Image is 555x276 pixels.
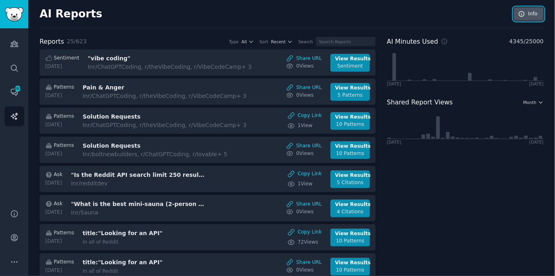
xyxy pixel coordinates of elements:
button: Copy Link [288,112,322,119]
span: Month [523,100,537,105]
a: Patterns[DATE]Pain & AngerInr/ChatGPTCoding, r/theVibeCoding, r/VibeCodeCamp+ 3Share URL0ViewsVie... [40,79,376,105]
span: Recent [271,39,286,45]
span: Patterns [54,142,74,149]
a: 1View [288,122,322,130]
div: [DATE] [45,121,74,129]
a: 283 [4,82,24,102]
div: [DATE] [45,151,74,158]
div: In r/ChatGPTCoding, r/theVibeCoding, r/VibeCodeCamp + 3 [82,121,246,130]
div: Type [229,39,239,45]
div: [DATE] [45,238,74,245]
div: Sentiment [335,63,366,70]
a: Ask[DATE]"Is the Reddit API search limit 250 results or 1000, and why does it sometimes return le... [40,166,376,192]
div: 10 Patterns [335,150,366,157]
h3: title:"Looking for an API" [82,229,218,238]
div: In r/redditdev [71,179,207,188]
a: Info [514,7,544,21]
button: All [242,39,254,45]
a: View Results10 Patterns [330,229,370,246]
span: Patterns [54,84,74,91]
a: 72Views [288,239,322,246]
div: View Results [335,259,366,267]
span: 4345 / 25000 [509,37,544,46]
h2: AI Reports [40,8,102,21]
span: Patterns [54,259,74,266]
a: View Results10 Patterns [330,112,370,130]
div: [DATE] [529,139,544,145]
div: [DATE] [529,81,544,87]
a: View ResultsSentiment [330,54,370,72]
div: 10 Patterns [335,121,366,128]
img: GummySearch logo [5,7,23,21]
h3: title:"Looking for an API" [82,258,218,267]
div: View Results [335,172,366,179]
a: Sentiment[DATE]"vibe coding"Inr/ChatGPTCoding, r/theVibeCoding, r/VibeCodeCamp+ 3Share URL0ViewsV... [40,49,376,76]
div: [DATE] [387,81,402,87]
div: [DATE] [45,267,74,274]
a: Ask[DATE]"What is the best mini-sauna (2-person outdoor)"Inr/SaunaShare URL0ViewsView Results4 Ci... [40,195,376,221]
div: View Results [335,143,366,150]
a: 0Views [286,267,322,274]
h3: Solution Requests [82,142,218,150]
h2: Shared Report Views [387,98,453,108]
div: [DATE] [45,180,63,187]
a: 0Views [286,150,322,157]
div: In r/ChatGPTCoding, r/theVibeCoding, r/VibeCodeCamp + 3 [88,63,252,71]
span: 283 [14,86,21,91]
a: View Results10 Patterns [330,258,370,276]
a: Share URL [286,142,322,150]
span: All [242,39,247,45]
span: Patterns [54,113,74,120]
a: 1View [288,180,322,188]
div: In r/Sauna [71,208,207,217]
span: 25 / 623 [67,38,86,45]
div: View Results [335,55,366,63]
h2: AI Minutes Used [387,37,438,47]
button: Copy Link [288,170,322,178]
button: Month [523,100,544,105]
div: Sort [260,39,269,45]
h3: "vibe coding" [88,54,223,63]
span: Ask [54,200,63,208]
div: 4 Citations [335,208,366,216]
div: 5 Citations [335,179,366,187]
span: Sentiment [54,55,79,62]
div: 10 Patterns [335,238,366,245]
a: View Results10 Patterns [330,141,370,159]
div: [DATE] [45,63,79,70]
button: Copy Link [288,229,322,236]
div: Search [299,39,313,45]
a: 0Views [286,63,322,70]
h3: "Is the Reddit API search limit 250 results or 1000, and why does it sometimes return less than t... [71,171,207,179]
h2: Reports [40,37,64,47]
div: View Results [335,230,366,238]
div: In all of Reddit [82,268,218,275]
a: Patterns[DATE]Solution RequestsInr/boltnewbuilders, r/ChatGPTCoding, r/lovable+ 5Share URL0ViewsV... [40,137,376,163]
div: 10 Patterns [335,267,366,274]
span: Patterns [54,229,74,237]
h3: Solution Requests [82,113,218,121]
div: View Results [335,201,366,208]
div: View Results [335,114,366,121]
div: In r/boltnewbuilders, r/ChatGPTCoding, r/lovable + 5 [82,150,227,159]
div: In all of Reddit [82,239,218,246]
a: View Results5 Citations [330,170,370,188]
h3: "What is the best mini-sauna (2-person outdoor)" [71,200,207,208]
a: Share URL [286,84,322,91]
a: View Results5 Patterns [330,83,370,101]
button: Recent [271,39,293,45]
a: Share URL [286,201,322,208]
a: Patterns[DATE]Solution RequestsInr/ChatGPTCoding, r/theVibeCoding, r/VibeCodeCamp+ 3Copy Link1Vie... [40,108,376,134]
a: 0Views [286,92,322,99]
a: Share URL [286,55,322,62]
a: Share URL [286,259,322,266]
div: View Results [335,85,366,92]
h3: Pain & Anger [82,83,218,92]
input: Search Reports [316,37,376,46]
div: 5 Patterns [335,92,366,99]
div: [DATE] [45,92,74,100]
span: Ask [54,171,63,178]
